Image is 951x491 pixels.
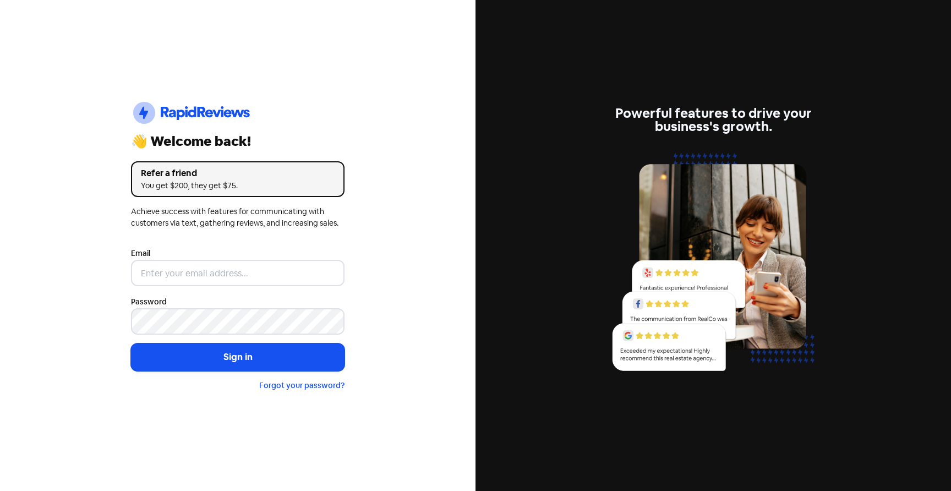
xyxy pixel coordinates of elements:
div: Powerful features to drive your business's growth. [606,107,820,133]
img: reviews [606,146,820,384]
div: 👋 Welcome back! [131,135,345,148]
input: Enter your email address... [131,260,345,286]
label: Email [131,248,150,259]
a: Forgot your password? [259,380,345,390]
label: Password [131,296,167,308]
div: Achieve success with features for communicating with customers via text, gathering reviews, and i... [131,206,345,229]
div: You get $200, they get $75. [141,180,335,192]
div: Refer a friend [141,167,335,180]
button: Sign in [131,343,345,371]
